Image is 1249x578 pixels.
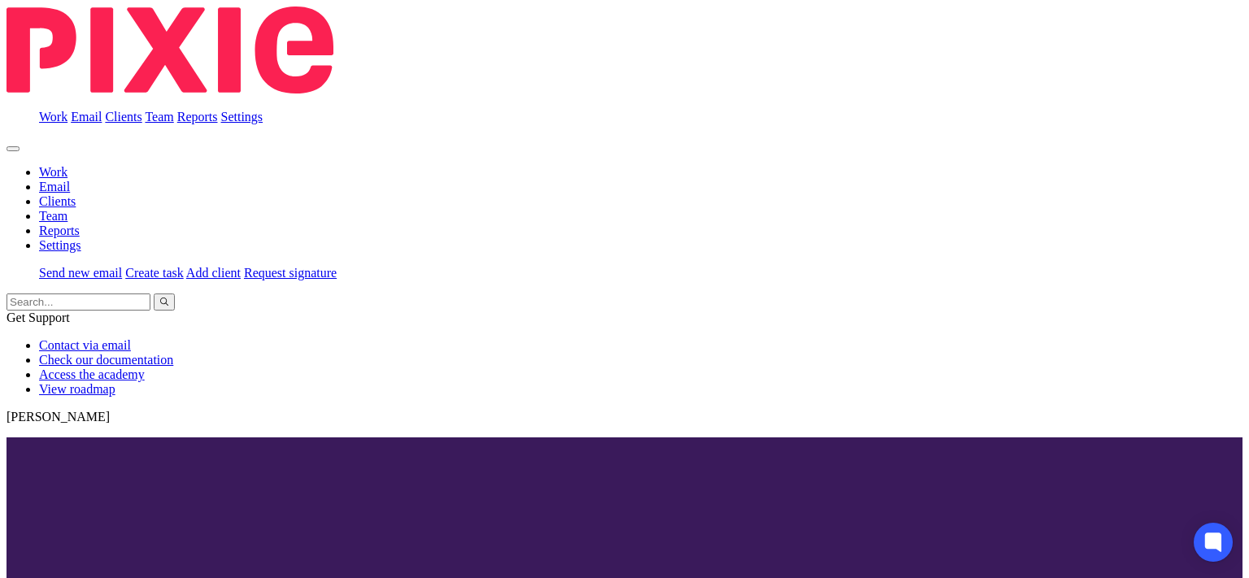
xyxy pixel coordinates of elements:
a: Request signature [244,266,337,280]
a: Access the academy [39,367,145,381]
p: [PERSON_NAME] [7,410,1242,424]
a: Create task [125,266,184,280]
a: Work [39,110,67,124]
a: Email [71,110,102,124]
a: Clients [39,194,76,208]
a: Settings [39,238,81,252]
a: Contact via email [39,338,131,352]
a: Add client [186,266,241,280]
a: Send new email [39,266,122,280]
a: Work [39,165,67,179]
a: Email [39,180,70,193]
a: Check our documentation [39,353,173,367]
a: View roadmap [39,382,115,396]
a: Settings [221,110,263,124]
input: Search [7,293,150,311]
button: Search [154,293,175,311]
a: Reports [177,110,218,124]
a: Team [39,209,67,223]
img: Pixie [7,7,333,93]
span: Get Support [7,311,70,324]
a: Reports [39,224,80,237]
a: Team [145,110,173,124]
a: Clients [105,110,141,124]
